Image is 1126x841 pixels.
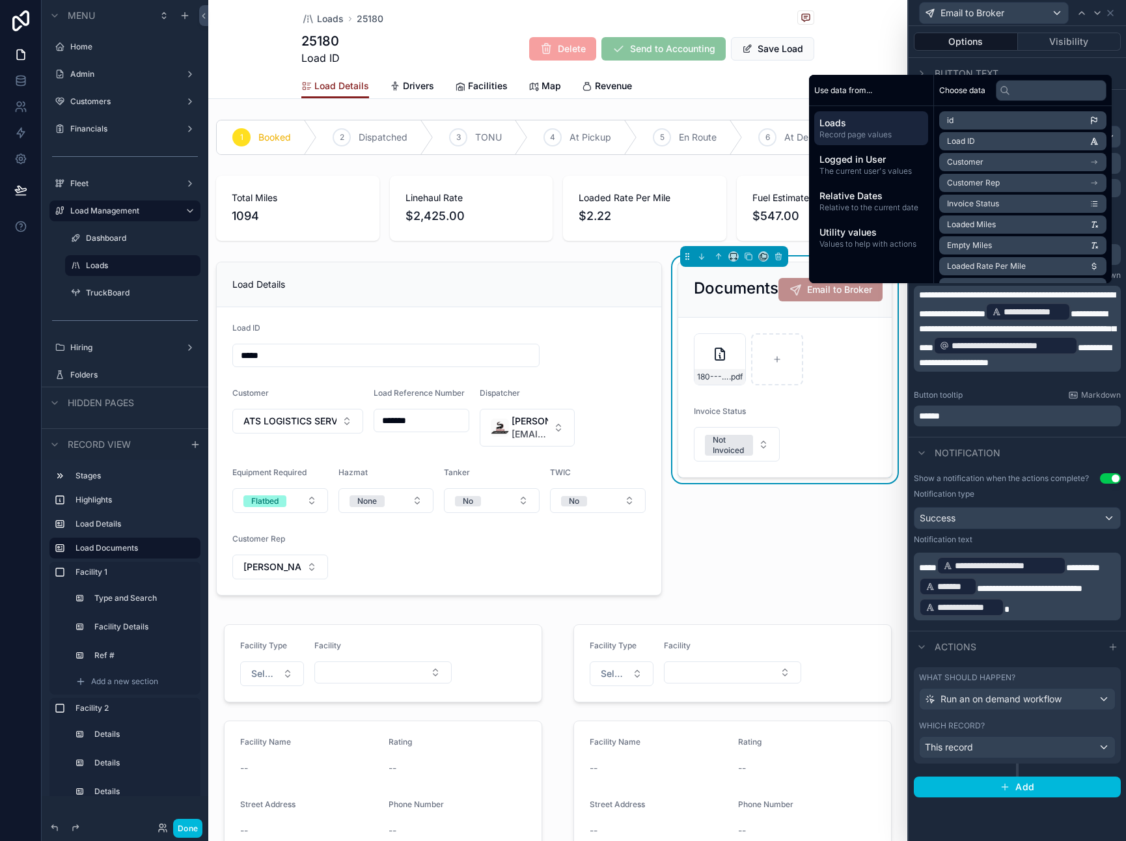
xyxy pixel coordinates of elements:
div: Show a notification when the actions complete? [914,473,1089,484]
label: Button tooltip [914,390,963,400]
label: Fleet [70,178,174,189]
button: Done [173,819,202,838]
div: scrollable content [914,406,1121,426]
span: Map [542,79,561,92]
span: Relative to the current date [819,202,923,213]
span: Hidden pages [68,396,134,409]
label: Stages [76,471,190,481]
a: Revenue [582,74,632,100]
span: Add a new section [91,676,158,687]
label: Highlights [76,495,190,505]
span: Drivers [403,79,434,92]
label: Ref # [94,650,187,661]
label: Loads [86,260,193,271]
label: Details [94,729,187,739]
span: Relative Dates [819,189,923,202]
label: Load Details [76,519,190,529]
label: Load Management [70,206,174,216]
span: Loads [819,117,923,130]
span: Run an on demand workflow [941,693,1062,706]
span: 180---10-10-to-10-13---SUREWAY---2425.00 [697,372,729,382]
span: Email to Broker [941,7,1004,20]
span: Loads [317,12,344,25]
a: Loads [301,12,344,25]
span: Revenue [595,79,632,92]
span: Add [1015,781,1034,793]
label: Notification type [914,489,974,499]
div: scrollable content [914,550,1121,620]
button: Save Load [731,37,814,61]
span: Menu [68,9,95,22]
span: Button text [935,67,998,80]
label: Dashboard [86,233,193,243]
span: .pdf [729,372,743,382]
h2: Documents [694,278,778,299]
label: Hiring [70,342,174,353]
button: Run an on demand workflow [919,688,1116,710]
span: Invoice Status [694,406,746,416]
a: Markdown [1068,390,1121,400]
h1: 25180 [301,32,340,50]
span: Record view [68,438,131,451]
button: Success [914,507,1121,529]
label: TruckBoard [86,288,193,298]
span: Markdown [1081,390,1121,400]
label: Facility 1 [76,567,190,577]
label: Load Documents [76,543,190,553]
button: Add [914,777,1121,797]
button: This record [919,736,1116,758]
label: What should happen? [919,672,1015,683]
label: Facility 2 [76,703,190,713]
div: Not Invoiced [713,435,745,456]
label: Home [70,42,193,52]
a: Drivers [390,74,434,100]
span: Actions [935,641,976,654]
label: Facility Details [94,622,187,632]
label: Folders [70,370,193,380]
span: Notification [935,447,1000,460]
span: Use data from... [814,85,872,96]
span: Record page values [819,130,923,140]
label: Type and Search [94,593,187,603]
label: Notification text [914,534,972,545]
span: Choose data [939,85,985,96]
div: scrollable content [42,460,208,796]
label: Details [94,758,187,768]
span: Utility values [819,226,923,239]
label: Financials [70,124,174,134]
a: 25180 [357,12,383,25]
a: Load Details [301,74,369,99]
span: Facilities [468,79,508,92]
button: Email to Broker [919,2,1069,24]
label: Customers [70,96,174,107]
span: Success [920,512,955,525]
div: scrollable content [914,286,1121,372]
label: Which record? [919,721,985,731]
a: Facilities [455,74,508,100]
button: Visibility [1018,33,1121,51]
span: Load ID [301,50,340,66]
label: Details [94,786,187,797]
span: Values to help with actions [819,239,923,249]
button: Options [914,33,1018,51]
label: Admin [70,69,174,79]
span: Load Details [314,79,369,92]
button: Select Button [694,427,780,462]
span: The current user's values [819,166,923,176]
span: Logged in User [819,153,923,166]
div: scrollable content [809,106,933,260]
span: This record [925,741,973,754]
a: Map [529,74,561,100]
